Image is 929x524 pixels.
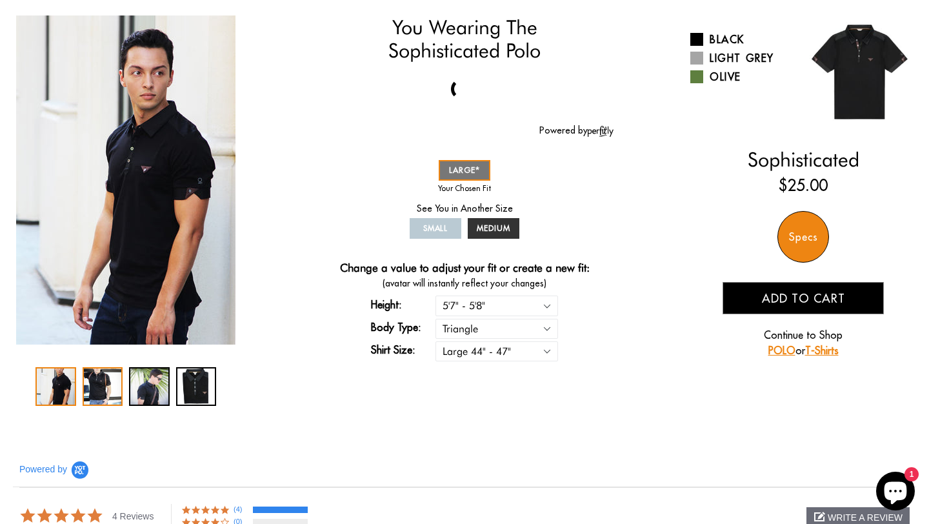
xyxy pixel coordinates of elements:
[828,512,903,523] span: write a review
[690,69,794,85] a: Olive
[13,15,239,345] div: 1 / 4
[315,277,614,290] span: (avatar will instantly reflect your changes)
[35,367,76,406] div: 1 / 4
[234,504,249,515] span: (4)
[423,223,448,233] span: SMALL
[129,367,170,406] div: 3 / 4
[468,218,519,239] a: MEDIUM
[803,15,916,128] img: 019.jpg
[690,32,794,47] a: Black
[777,211,829,263] div: Specs
[768,344,795,357] a: POLO
[176,367,217,406] div: 4 / 4
[371,319,435,335] label: Body Type:
[112,507,154,522] span: 4 Reviews
[410,218,461,239] a: SMALL
[340,261,590,277] h4: Change a value to adjust your fit or create a new fit:
[723,282,884,314] button: Add to cart
[723,327,884,358] p: Continue to Shop or
[315,15,614,63] h1: You Wearing The Sophisticated Polo
[83,367,123,406] div: 2 / 4
[16,15,235,345] img: IMG_2215_copy_36f57b9c-8390-45a9-9ca2-faecd04841ef_340x.jpg
[449,165,480,175] span: LARGE
[762,291,845,306] span: Add to cart
[371,297,435,312] label: Height:
[477,223,510,233] span: MEDIUM
[439,160,490,181] a: LARGE
[872,472,919,514] inbox-online-store-chat: Shopify online store chat
[690,148,916,171] h2: Sophisticated
[588,126,614,137] img: perfitly-logo_73ae6c82-e2e3-4a36-81b1-9e913f6ac5a1.png
[690,50,794,66] a: Light Grey
[805,344,839,357] a: T-Shirts
[19,464,67,475] span: Powered by
[779,174,828,197] ins: $25.00
[539,125,614,136] a: Powered by
[371,342,435,358] label: Shirt Size:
